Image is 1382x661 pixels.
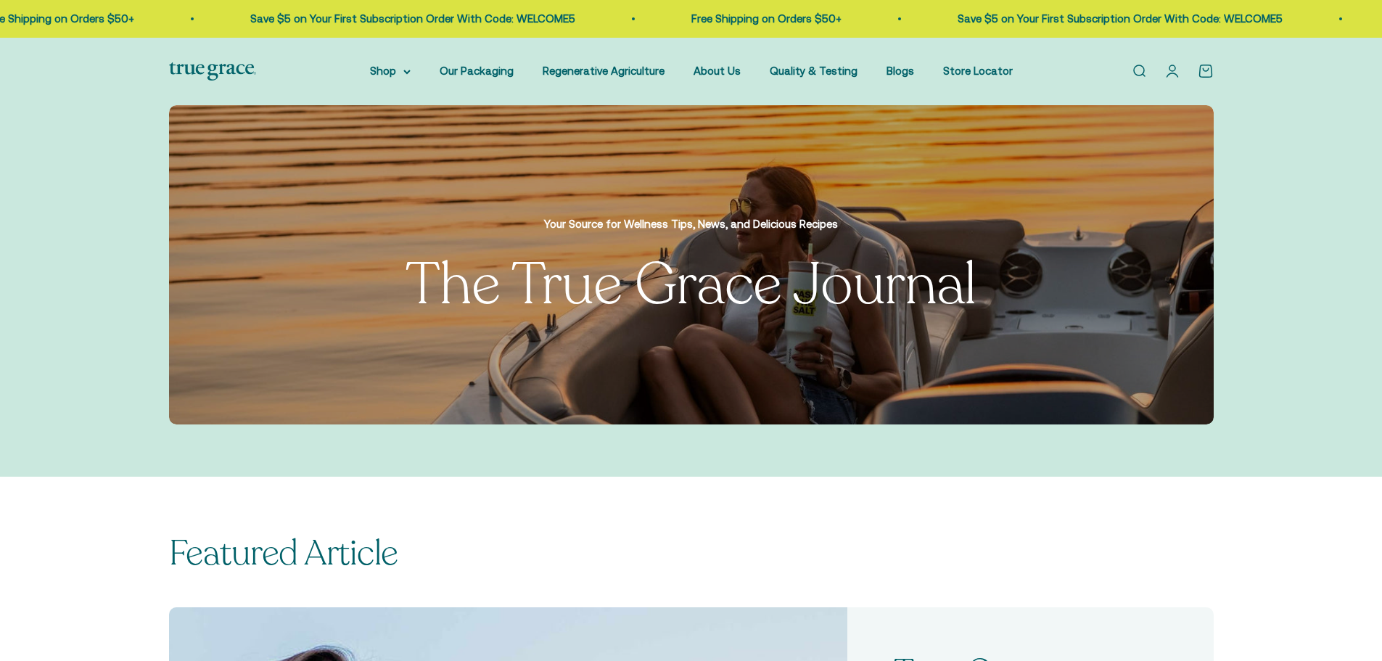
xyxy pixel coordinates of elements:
[543,65,665,77] a: Regenerative Agriculture
[956,10,1281,28] p: Save $5 on Your First Subscription Order With Code: WELCOME5
[694,65,741,77] a: About Us
[690,12,840,25] a: Free Shipping on Orders $50+
[887,65,914,77] a: Blogs
[406,245,976,324] split-lines: The True Grace Journal
[370,62,411,80] summary: Shop
[169,530,398,577] split-lines: Featured Article
[440,65,514,77] a: Our Packaging
[249,10,574,28] p: Save $5 on Your First Subscription Order With Code: WELCOME5
[943,65,1013,77] a: Store Locator
[770,65,857,77] a: Quality & Testing
[406,215,976,233] p: Your Source for Wellness Tips, News, and Delicious Recipes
